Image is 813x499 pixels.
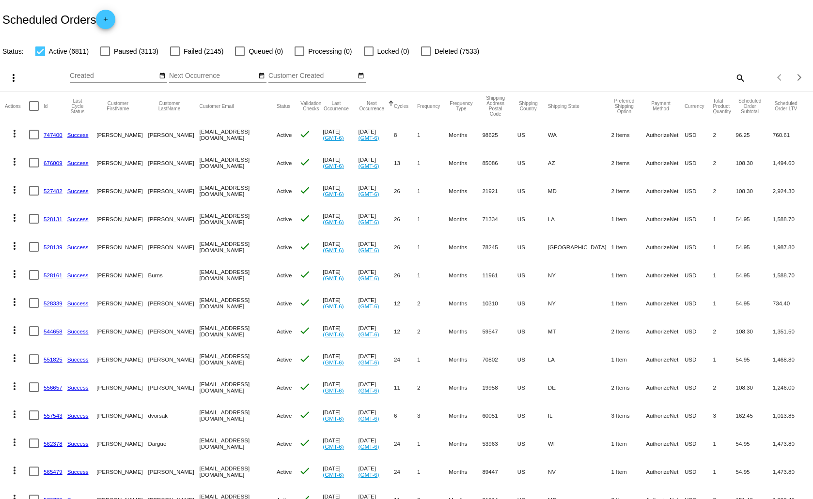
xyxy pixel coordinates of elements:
mat-cell: 3 Items [611,401,646,429]
mat-cell: [EMAIL_ADDRESS][DOMAIN_NAME] [199,261,277,289]
mat-cell: 1,246.00 [773,373,808,401]
mat-cell: [DATE] [323,289,358,317]
mat-cell: 26 [394,205,417,233]
mat-cell: US [517,429,548,457]
mat-cell: [DATE] [323,233,358,261]
mat-cell: [PERSON_NAME] [96,373,148,401]
mat-cell: Months [449,457,482,485]
mat-cell: [DATE] [359,261,394,289]
mat-cell: [PERSON_NAME] [96,457,148,485]
mat-cell: 3 [713,401,735,429]
a: (GMT-6) [323,303,344,309]
mat-cell: Months [449,261,482,289]
mat-cell: US [517,261,548,289]
mat-cell: 1 [417,457,449,485]
mat-cell: 1 [417,121,449,149]
mat-cell: [PERSON_NAME] [96,233,148,261]
mat-cell: 98625 [482,121,517,149]
mat-cell: USD [685,261,713,289]
mat-cell: Months [449,233,482,261]
mat-cell: MD [548,177,611,205]
a: 528131 [44,216,63,222]
a: Success [67,160,89,166]
mat-cell: [DATE] [323,373,358,401]
mat-cell: [DATE] [359,121,394,149]
mat-cell: [PERSON_NAME] [148,233,199,261]
mat-cell: US [517,401,548,429]
mat-cell: [EMAIL_ADDRESS][DOMAIN_NAME] [199,233,277,261]
button: Change sorting for CurrencyIso [685,103,704,109]
mat-icon: more_vert [9,184,20,196]
a: (GMT-6) [323,331,344,337]
a: (GMT-6) [323,387,344,393]
button: Change sorting for Id [44,103,47,109]
mat-cell: USD [685,429,713,457]
button: Change sorting for Subtotal [736,98,764,114]
mat-icon: add [100,16,111,28]
mat-cell: [PERSON_NAME] [96,121,148,149]
mat-cell: 13 [394,149,417,177]
mat-cell: [DATE] [323,205,358,233]
a: 528339 [44,300,63,306]
a: Success [67,412,89,419]
mat-cell: 54.95 [736,205,773,233]
mat-cell: 59547 [482,317,517,345]
mat-cell: [DATE] [323,317,358,345]
mat-cell: 21921 [482,177,517,205]
mat-icon: more_vert [9,408,20,420]
mat-cell: AuthorizeNet [646,149,685,177]
mat-cell: [DATE] [359,205,394,233]
mat-icon: more_vert [9,296,20,308]
mat-cell: [PERSON_NAME] [96,289,148,317]
mat-cell: 1 [713,345,735,373]
mat-cell: 1,987.80 [773,233,808,261]
mat-cell: AuthorizeNet [646,373,685,401]
mat-cell: [EMAIL_ADDRESS][DOMAIN_NAME] [199,149,277,177]
mat-cell: IL [548,401,611,429]
mat-cell: 1,494.60 [773,149,808,177]
mat-cell: US [517,121,548,149]
mat-cell: [PERSON_NAME] [148,289,199,317]
mat-cell: Months [449,401,482,429]
mat-cell: 2 Items [611,373,646,401]
mat-cell: 2 [417,289,449,317]
a: (GMT-6) [359,163,379,169]
a: (GMT-6) [323,415,344,422]
mat-cell: [EMAIL_ADDRESS][DOMAIN_NAME] [199,289,277,317]
mat-cell: US [517,317,548,345]
a: (GMT-6) [359,135,379,141]
button: Change sorting for ShippingState [548,103,579,109]
mat-cell: 19958 [482,373,517,401]
mat-icon: more_vert [9,380,20,392]
a: 676009 [44,160,63,166]
mat-cell: 12 [394,317,417,345]
mat-cell: [DATE] [359,317,394,345]
mat-cell: WI [548,429,611,457]
mat-cell: USD [685,205,713,233]
mat-cell: [PERSON_NAME] [96,205,148,233]
mat-cell: AuthorizeNet [646,205,685,233]
mat-cell: 54.95 [736,289,773,317]
mat-cell: USD [685,401,713,429]
mat-cell: US [517,177,548,205]
mat-cell: [PERSON_NAME] [96,177,148,205]
mat-cell: LA [548,205,611,233]
a: (GMT-6) [323,219,344,225]
a: (GMT-6) [323,163,344,169]
mat-cell: [DATE] [323,457,358,485]
a: Success [67,272,89,278]
mat-cell: 1,013.85 [773,401,808,429]
mat-cell: 760.61 [773,121,808,149]
mat-cell: NY [548,261,611,289]
a: (GMT-6) [359,359,379,365]
mat-cell: 12 [394,289,417,317]
mat-cell: [EMAIL_ADDRESS][DOMAIN_NAME] [199,345,277,373]
mat-cell: [PERSON_NAME] [96,317,148,345]
mat-cell: AuthorizeNet [646,261,685,289]
mat-cell: [PERSON_NAME] [96,261,148,289]
mat-cell: 6 [394,401,417,429]
mat-cell: 1 [713,205,735,233]
button: Change sorting for CustomerLastName [148,101,190,111]
mat-cell: DE [548,373,611,401]
mat-cell: [DATE] [359,345,394,373]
